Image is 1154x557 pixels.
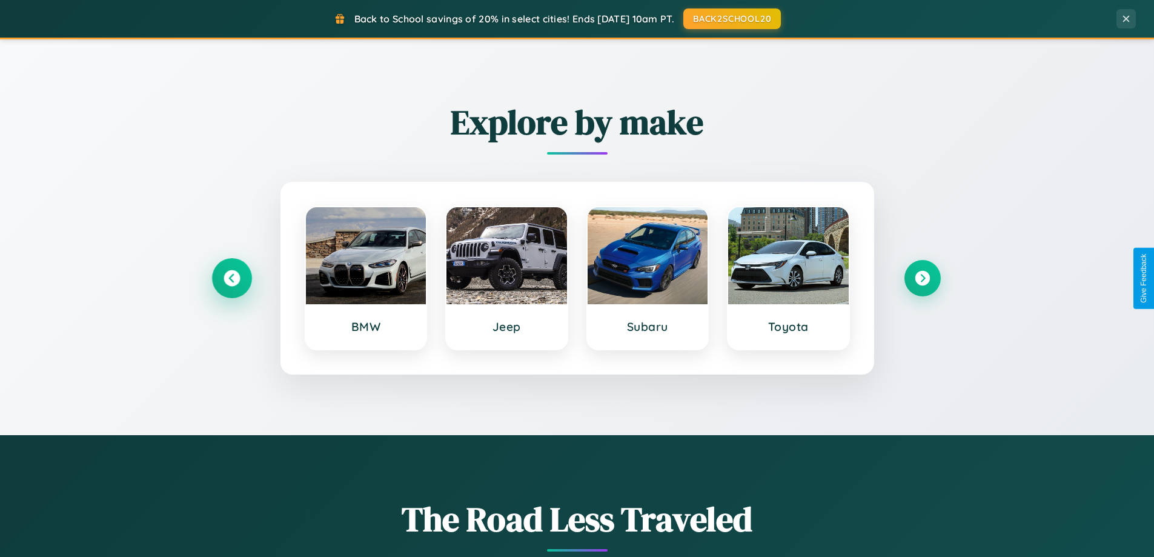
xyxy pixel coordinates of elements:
[214,496,941,542] h1: The Road Less Traveled
[740,319,837,334] h3: Toyota
[459,319,555,334] h3: Jeep
[600,319,696,334] h3: Subaru
[214,99,941,145] h2: Explore by make
[1139,254,1148,303] div: Give Feedback
[318,319,414,334] h3: BMW
[354,13,674,25] span: Back to School savings of 20% in select cities! Ends [DATE] 10am PT.
[683,8,781,29] button: BACK2SCHOOL20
